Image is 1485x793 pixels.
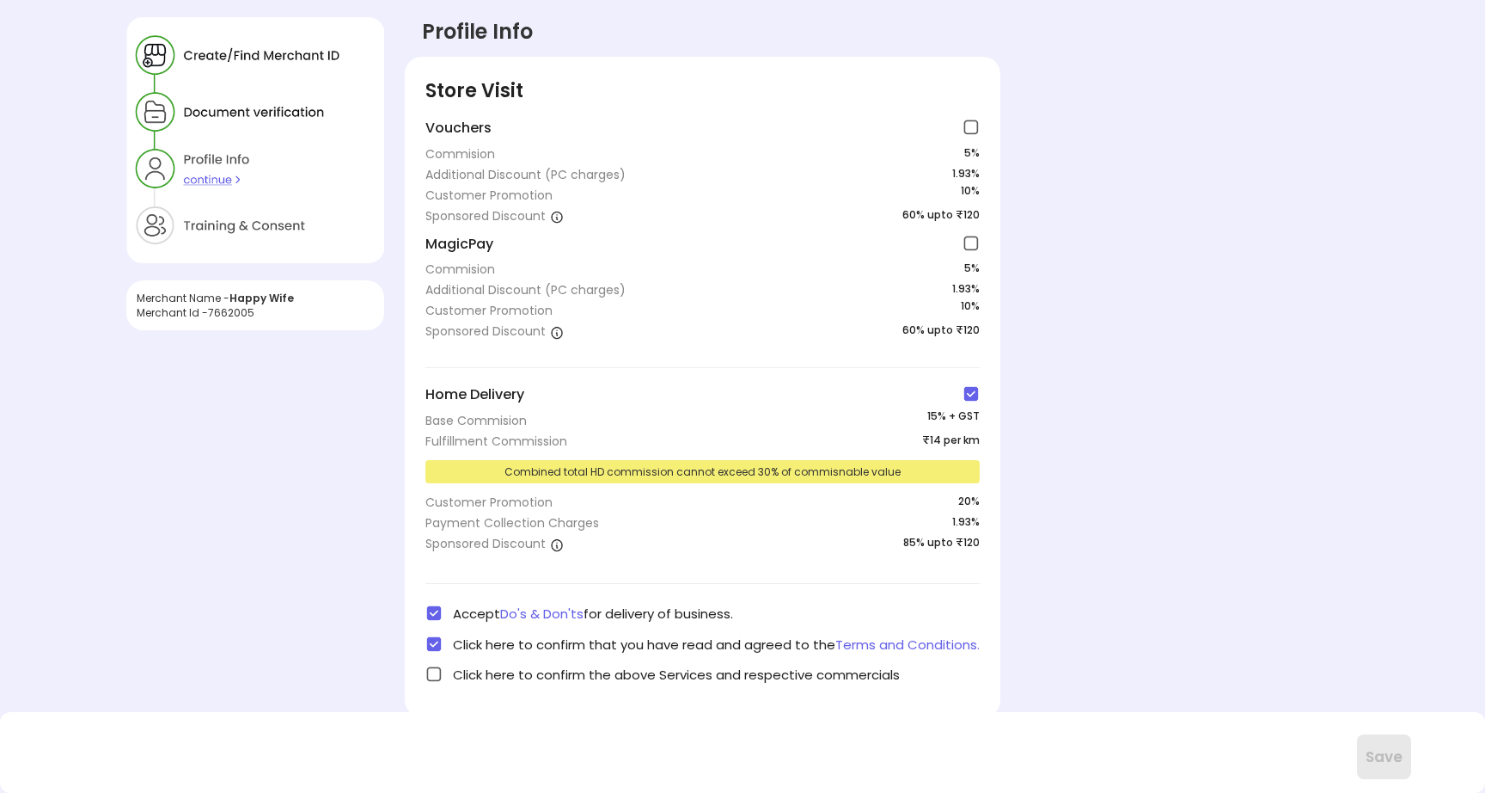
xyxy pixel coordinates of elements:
span: 85% upto ₹120 [903,535,980,556]
img: check [425,605,443,622]
span: Click here to confirm that you have read and agreed to the [453,636,980,654]
img: check [425,636,443,653]
span: 10 % [961,183,980,207]
div: Commision [425,261,495,278]
span: MagicPay [425,235,493,255]
div: Profile Info [422,17,533,46]
div: Fulfillment Commission [425,433,567,450]
div: Customer Promotion [425,494,553,511]
span: 20 % [958,494,980,511]
span: 1.93% [952,514,980,535]
div: Base Commision [425,412,527,429]
img: check [425,666,443,683]
img: check [962,235,980,252]
div: Customer Promotion [425,187,553,204]
span: 1.93% [952,281,980,298]
div: Store Visit [425,77,980,104]
span: Happy Wife [229,291,294,305]
span: 60% upto ₹120 [902,323,980,340]
img: check [962,119,980,136]
span: 60% upto ₹120 [902,207,980,224]
button: Save [1357,735,1411,779]
div: Customer Promotion [425,302,553,319]
div: Combined total HD commission cannot exceed 30% of commisnable value [425,460,980,483]
img: a1isth1TvIaw5-r4PTQNnx6qH7hW1RKYA7fi6THaHSkdiamaZazZcPW6JbVsfR8_gv9BzWgcW1PiHueWjVd6jXxw-cSlbelae... [550,210,564,224]
div: Merchant Id - 7662005 [137,305,374,320]
span: Home Delivery [425,385,524,405]
div: Sponsored Discount [425,207,564,224]
span: 1.93% [952,166,980,183]
span: 15 % + GST [927,409,980,429]
div: Additional Discount (PC charges) [425,166,626,183]
span: 5 % [964,145,980,163]
div: Sponsored Discount [425,535,564,552]
div: Merchant Name - [137,291,374,305]
span: Do's & Don'ts [500,605,584,623]
img: F5v65113e-42FXtpxsBMtONnwPG1_EaX-3wHePbWFkH8JRD8Sk0-DMAp0gQ6XK2l_kZvoHW-KXPRMcbAFtHSN823wLCE1trtG... [126,17,384,263]
img: a1isth1TvIaw5-r4PTQNnx6qH7hW1RKYA7fi6THaHSkdiamaZazZcPW6JbVsfR8_gv9BzWgcW1PiHueWjVd6jXxw-cSlbelae... [550,325,564,339]
div: Payment Collection Charges [425,514,599,532]
span: ₹14 per km [922,433,980,450]
div: Sponsored Discount [425,323,564,340]
span: Click here to confirm the above Services and respective commercials [453,666,900,684]
div: Additional Discount (PC charges) [425,281,626,298]
span: Vouchers [425,119,492,138]
span: Accept for delivery of business. [453,605,733,623]
span: Terms and Conditions. [835,636,980,654]
span: 5 % [964,261,980,278]
img: check [962,385,980,403]
span: 10 % [961,298,980,323]
img: a1isth1TvIaw5-r4PTQNnx6qH7hW1RKYA7fi6THaHSkdiamaZazZcPW6JbVsfR8_gv9BzWgcW1PiHueWjVd6jXxw-cSlbelae... [550,538,564,551]
div: Commision [425,145,495,163]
